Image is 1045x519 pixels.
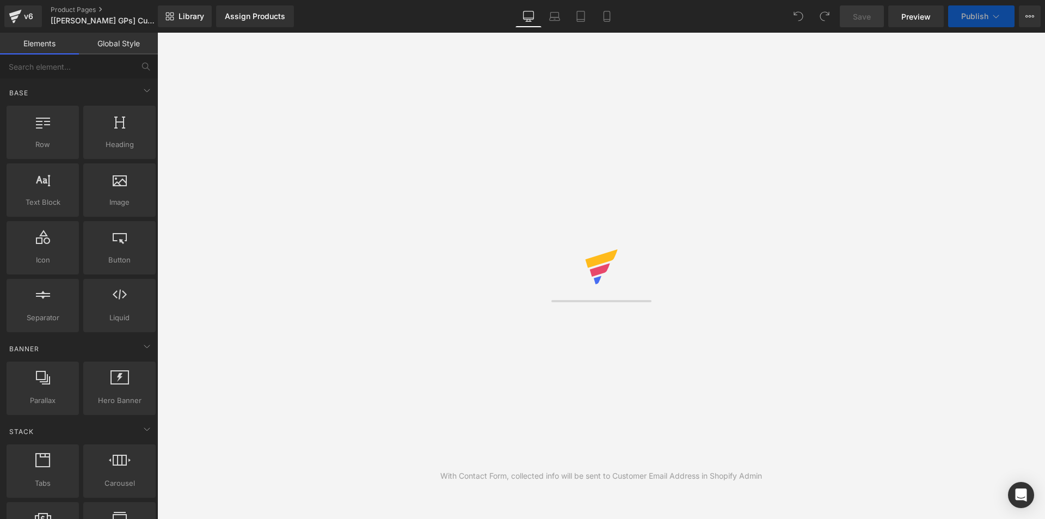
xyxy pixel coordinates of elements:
a: New Library [158,5,212,27]
span: Library [179,11,204,21]
button: Redo [814,5,835,27]
span: Save [853,11,871,22]
a: Preview [888,5,944,27]
a: Laptop [542,5,568,27]
span: Button [87,254,152,266]
button: More [1019,5,1041,27]
span: Preview [901,11,931,22]
span: Image [87,197,152,208]
span: Hero Banner [87,395,152,406]
span: Heading [87,139,152,150]
a: Global Style [79,33,158,54]
span: Base [8,88,29,98]
div: v6 [22,9,35,23]
button: Publish [948,5,1015,27]
span: Banner [8,344,40,354]
span: Parallax [10,395,76,406]
span: Text Block [10,197,76,208]
span: Stack [8,426,35,437]
a: Tablet [568,5,594,27]
button: Undo [788,5,809,27]
span: Publish [961,12,988,21]
a: v6 [4,5,42,27]
span: Liquid [87,312,152,323]
div: Assign Products [225,12,285,21]
span: Carousel [87,478,152,489]
a: Mobile [594,5,620,27]
a: Desktop [515,5,542,27]
span: [[PERSON_NAME] GPs] Cube Bike Pump Final Models [51,16,155,25]
span: Tabs [10,478,76,489]
a: Product Pages [51,5,176,14]
div: With Contact Form, collected info will be sent to Customer Email Address in Shopify Admin [440,470,762,482]
div: Open Intercom Messenger [1008,482,1034,508]
span: Icon [10,254,76,266]
span: Separator [10,312,76,323]
span: Row [10,139,76,150]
